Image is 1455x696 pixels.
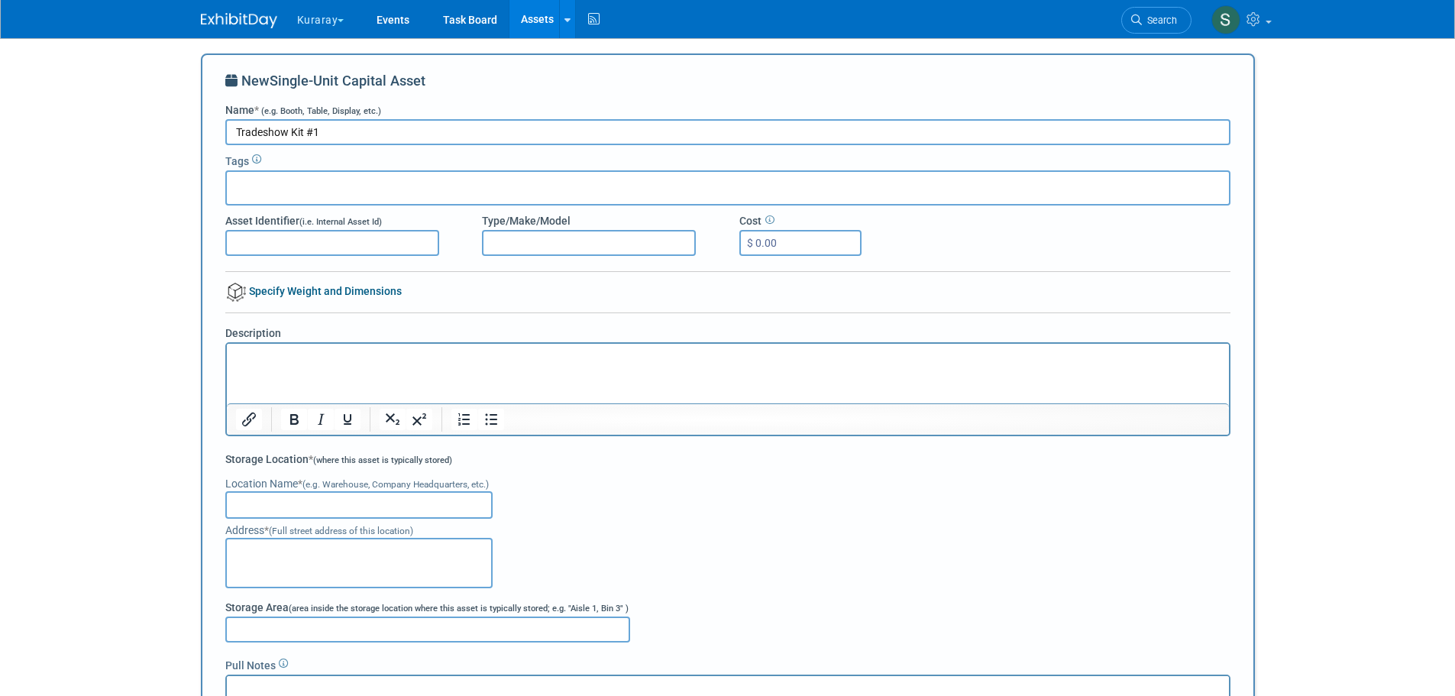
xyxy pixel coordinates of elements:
[225,71,1230,102] div: New
[225,102,381,118] label: Name
[406,409,432,430] button: Superscript
[225,452,452,467] label: Storage Location
[227,283,246,302] img: bvolume.png
[1211,5,1240,34] img: Samantha Meyers
[281,409,307,430] button: Bold
[225,654,1230,673] div: Pull Notes
[289,604,629,613] span: (area inside the storage location where this asset is typically stored; e.g. "Aisle 1, Bin 3" )
[302,479,489,490] small: (e.g. Warehouse, Company Headquarters, etc.)
[380,409,406,430] button: Subscript
[270,73,425,89] span: Single-Unit Capital Asset
[1142,15,1177,26] span: Search
[8,6,994,21] body: Rich Text Area. Press ALT-0 for help.
[261,106,381,116] span: (e.g. Booth, Table, Display, etc.)
[236,409,262,430] button: Insert/edit link
[225,150,1230,169] div: Tags
[225,476,1230,491] div: Location Name
[225,523,1230,538] div: Address
[313,455,452,465] span: (where this asset is typically stored)
[225,600,629,615] label: Storage Area
[227,344,1229,403] iframe: Rich Text Area
[478,409,504,430] button: Bullet list
[335,409,361,430] button: Underline
[1121,7,1191,34] a: Search
[225,285,402,297] a: Specify Weight and Dimensions
[225,325,281,341] label: Description
[225,213,382,228] label: Asset Identifier
[482,213,571,228] label: Type/Make/Model
[451,409,477,430] button: Numbered list
[739,215,761,227] span: Cost
[299,217,382,227] span: (i.e. Internal Asset Id)
[269,526,413,536] small: (Full street address of this location)
[308,409,334,430] button: Italic
[201,13,277,28] img: ExhibitDay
